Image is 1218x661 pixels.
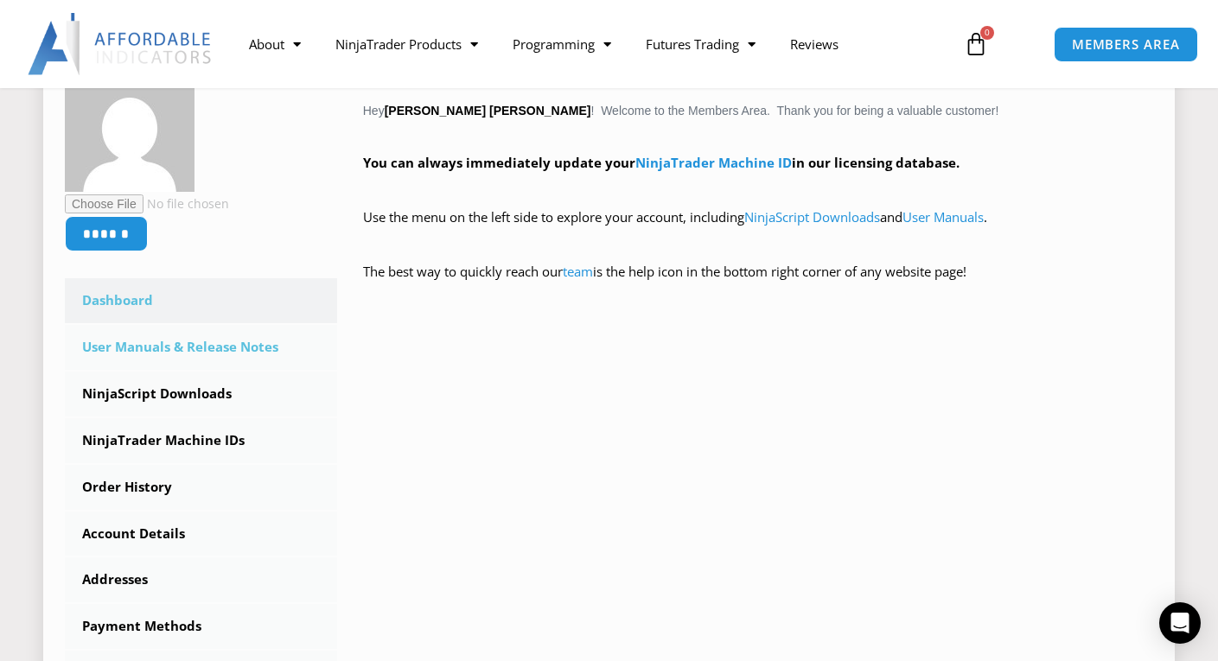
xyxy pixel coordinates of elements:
[628,24,773,64] a: Futures Trading
[65,512,337,556] a: Account Details
[773,24,856,64] a: Reviews
[1072,38,1180,51] span: MEMBERS AREA
[65,62,194,192] img: b291ca45a5c08e9482ff16efeeccc35ed5ed0dd832a4b2de29cb5ad38077baac
[318,24,495,64] a: NinjaTrader Products
[232,24,318,64] a: About
[902,208,984,226] a: User Manuals
[65,604,337,649] a: Payment Methods
[495,24,628,64] a: Programming
[635,154,792,171] a: NinjaTrader Machine ID
[363,72,444,89] b: Dashboard –
[744,208,880,226] a: NinjaScript Downloads
[65,372,337,416] a: NinjaScript Downloads
[980,26,994,40] span: 0
[65,465,337,510] a: Order History
[65,278,337,323] a: Dashboard
[363,69,1153,308] div: Hey ! Welcome to the Members Area. Thank you for being a valuable customer!
[563,263,593,280] a: team
[232,24,951,64] nav: Menu
[938,19,1014,69] a: 0
[28,13,214,75] img: LogoAI | Affordable Indicators – NinjaTrader
[363,154,960,171] strong: You can always immediately update your in our licensing database.
[65,557,337,602] a: Addresses
[1159,602,1201,644] div: Open Intercom Messenger
[385,104,591,118] strong: [PERSON_NAME] [PERSON_NAME]
[363,206,1153,254] p: Use the menu on the left side to explore your account, including and .
[65,418,337,463] a: NinjaTrader Machine IDs
[65,325,337,370] a: User Manuals & Release Notes
[363,260,1153,308] p: The best way to quickly reach our is the help icon in the bottom right corner of any website page!
[1054,27,1198,62] a: MEMBERS AREA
